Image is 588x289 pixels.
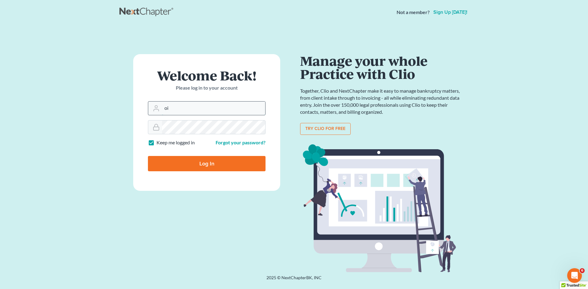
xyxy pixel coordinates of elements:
a: Try clio for free [300,123,351,135]
input: Log In [148,156,266,171]
a: Forgot your password? [216,139,266,145]
p: Together, Clio and NextChapter make it easy to manage bankruptcy matters, from client intake thro... [300,87,462,115]
iframe: Intercom live chat [567,268,582,283]
a: Sign up [DATE]! [432,10,469,15]
h1: Manage your whole Practice with Clio [300,54,462,80]
img: clio_bg-1f7fd5e12b4bb4ecf8b57ca1a7e67e4ff233b1f5529bdf2c1c242739b0445cb7.svg [300,142,462,275]
p: Please log in to your account [148,84,266,91]
strong: Not a member? [397,9,430,16]
div: 2025 © NextChapterBK, INC [119,275,469,286]
span: 6 [580,268,585,273]
h1: Welcome Back! [148,69,266,82]
label: Keep me logged in [156,139,195,146]
input: Email Address [162,102,265,115]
